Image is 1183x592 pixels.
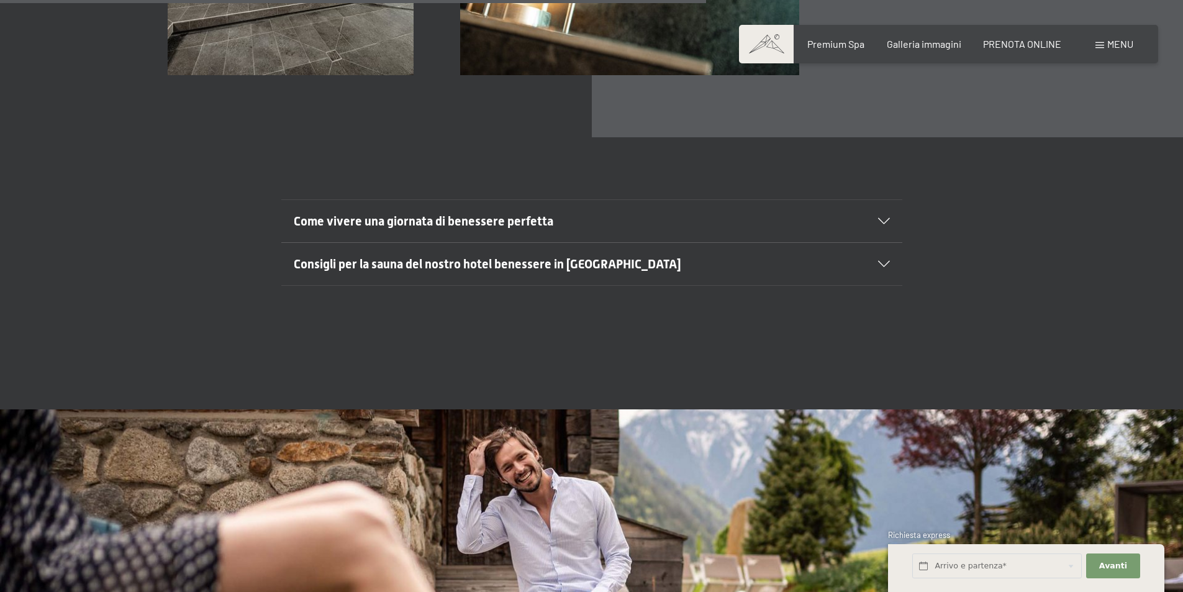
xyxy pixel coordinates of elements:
[887,38,961,50] a: Galleria immagini
[294,214,553,229] span: Come vivere una giornata di benessere perfetta
[1086,553,1140,579] button: Avanti
[1107,38,1133,50] span: Menu
[888,530,950,540] span: Richiesta express
[1099,560,1127,572] span: Avanti
[294,257,681,271] span: Consigli per la sauna del nostro hotel benessere in [GEOGRAPHIC_DATA]
[983,38,1061,50] a: PRENOTA ONLINE
[807,38,864,50] a: Premium Spa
